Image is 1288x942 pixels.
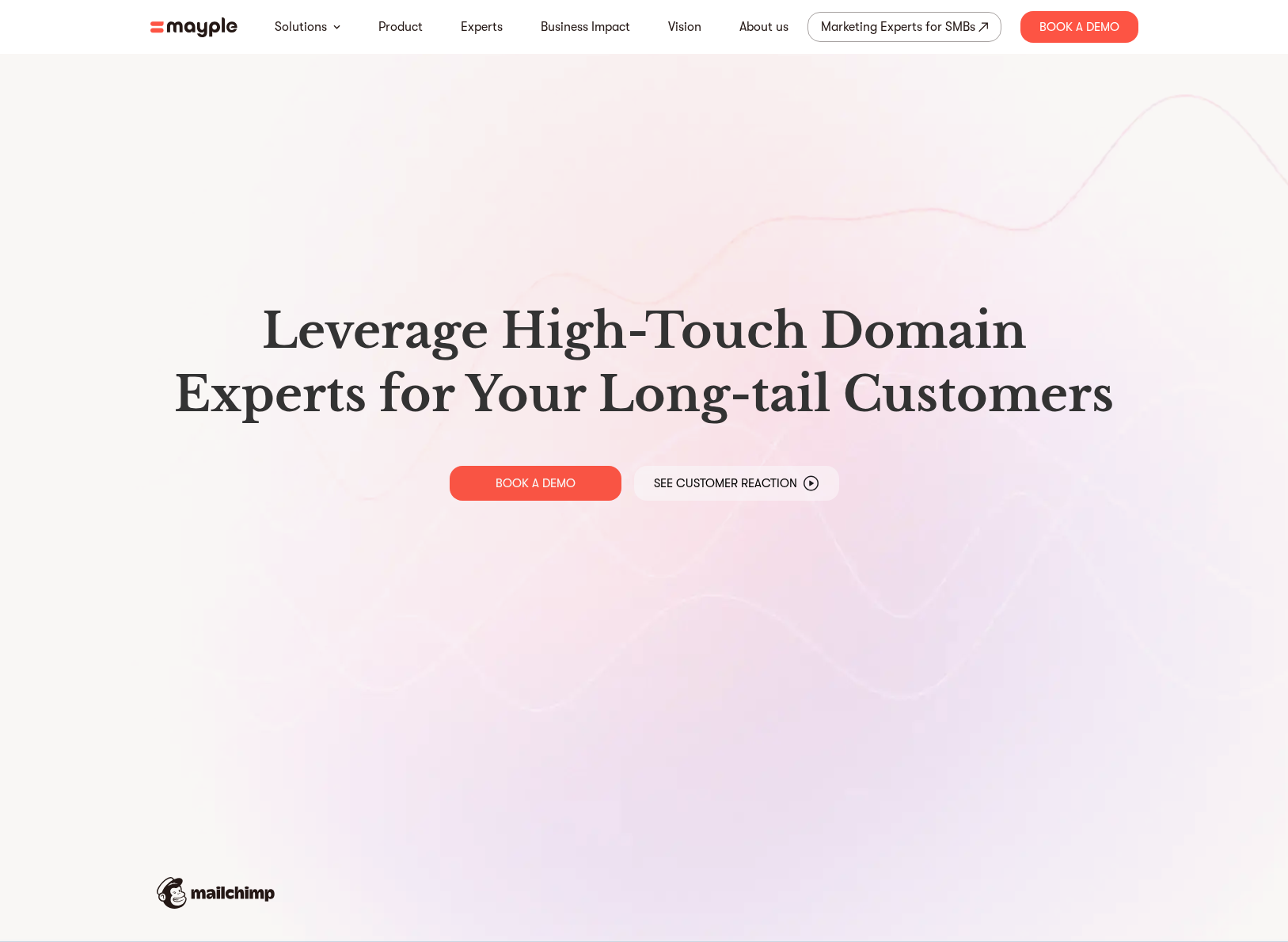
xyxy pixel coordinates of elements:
div: Marketing Experts for SMBs [821,16,975,38]
p: See Customer Reaction [654,475,797,491]
a: Vision [668,17,701,36]
div: Book A Demo [1020,11,1138,43]
a: Business Impact [541,17,630,36]
a: Experts [461,17,503,36]
a: About us [739,17,788,36]
a: Marketing Experts for SMBs [807,12,1001,42]
img: mailchimp-logo [157,877,275,909]
a: BOOK A DEMO [450,466,621,501]
img: arrow-down [333,25,340,29]
a: Solutions [275,17,327,36]
a: See Customer Reaction [634,466,839,501]
p: BOOK A DEMO [496,475,576,491]
img: mayple-logo [150,17,237,37]
h1: Leverage High-Touch Domain Experts for Your Long-tail Customers [163,299,1126,426]
a: Product [378,17,423,36]
iframe: Chat Widget [1209,866,1288,942]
